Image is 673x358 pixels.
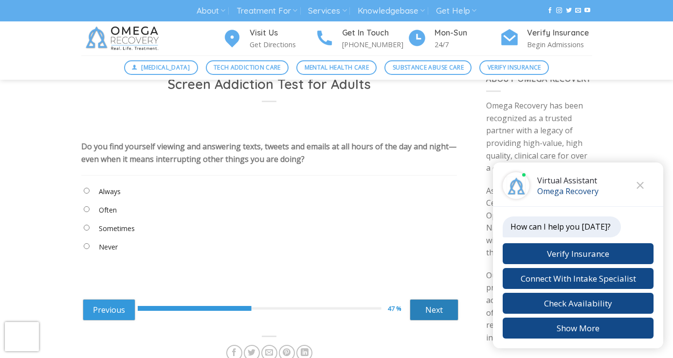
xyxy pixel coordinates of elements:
[250,39,315,50] p: Get Directions
[236,2,297,20] a: Treatment For
[486,185,592,260] p: As a Platinum provider and Center of Excellence with Optum and honored National Provider Partner ...
[99,223,135,234] label: Sometimes
[305,63,369,72] span: Mental Health Care
[393,63,464,72] span: Substance Abuse Care
[547,7,553,14] a: Follow on Facebook
[99,205,117,215] label: Often
[83,299,135,321] a: Previous
[93,76,446,93] h1: Screen Addiction Test for Adults
[435,39,500,50] p: 24/7
[206,60,289,75] a: Tech Addiction Care
[296,60,377,75] a: Mental Health Care
[566,7,572,14] a: Follow on Twitter
[486,100,592,175] p: Omega Recovery has been recognized as a trusted partner with a legacy of providing high-value, hi...
[556,7,562,14] a: Follow on Instagram
[214,63,281,72] span: Tech Addiction Care
[197,2,225,20] a: About
[315,27,407,51] a: Get In Touch [PHONE_NUMBER]
[99,242,118,252] label: Never
[81,21,166,55] img: Omega Recovery
[141,63,190,72] span: [MEDICAL_DATA]
[308,2,346,20] a: Services
[384,60,472,75] a: Substance Abuse Care
[358,2,425,20] a: Knowledgebase
[436,2,476,20] a: Get Help
[5,322,39,351] iframe: reCAPTCHA
[479,60,549,75] a: Verify Insurance
[488,63,541,72] span: Verify Insurance
[250,27,315,39] h4: Visit Us
[500,27,592,51] a: Verify Insurance Begin Admissions
[486,269,592,344] p: Our evidence-based programs are delivered across the entire continuum of care to improve and rest...
[527,27,592,39] h4: Verify Insurance
[81,141,456,164] div: Do you find yourself viewing and answering texts, tweets and emails at all hours of the day and n...
[99,186,121,197] label: Always
[527,39,592,50] p: Begin Admissions
[435,27,500,39] h4: Mon-Sun
[584,7,590,14] a: Follow on YouTube
[388,304,410,314] div: 47 %
[410,299,458,321] a: Next
[575,7,581,14] a: Send us an email
[124,60,198,75] a: [MEDICAL_DATA]
[222,27,315,51] a: Visit Us Get Directions
[342,27,407,39] h4: Get In Touch
[342,39,407,50] p: [PHONE_NUMBER]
